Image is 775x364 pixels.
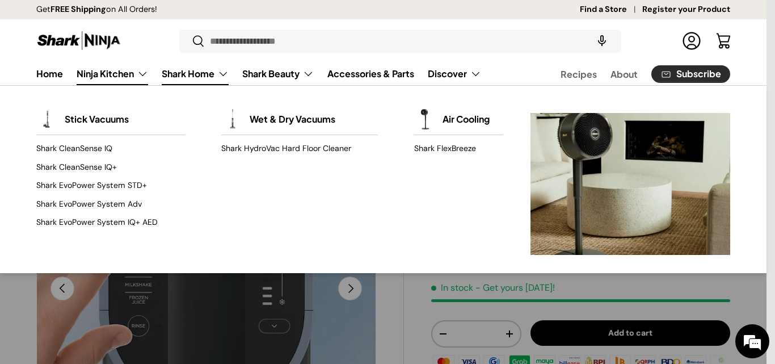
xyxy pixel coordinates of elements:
summary: Discover [421,62,488,85]
a: About [610,63,638,85]
summary: Ninja Kitchen [70,62,155,85]
strong: FREE Shipping [50,4,106,14]
summary: Shark Beauty [235,62,321,85]
summary: Shark Home [155,62,235,85]
img: Shark Ninja Philippines [36,30,121,52]
span: Subscribe [676,69,721,78]
nav: Primary [36,62,481,85]
a: Accessories & Parts [327,62,414,85]
textarea: Type your message and hit 'Enter' [6,243,216,283]
a: Subscribe [651,65,730,83]
nav: Secondary [533,62,730,85]
a: Register your Product [642,3,730,16]
a: Find a Store [580,3,642,16]
div: Minimize live chat window [186,6,213,33]
div: Chat with us now [59,64,191,78]
speech-search-button: Search by voice [584,28,620,53]
a: Home [36,62,63,85]
a: Recipes [561,63,597,85]
span: We're online! [66,110,157,224]
p: Get on All Orders! [36,3,157,16]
